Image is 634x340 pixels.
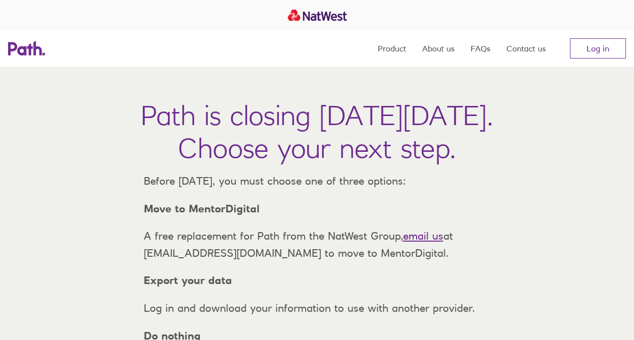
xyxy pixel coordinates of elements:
[570,38,626,59] a: Log in
[144,274,232,287] strong: Export your data
[136,300,499,317] p: Log in and download your information to use with another provider.
[136,173,499,190] p: Before [DATE], you must choose one of three options:
[136,228,499,261] p: A free replacement for Path from the NatWest Group, at [EMAIL_ADDRESS][DOMAIN_NAME] to move to Me...
[144,202,260,215] strong: Move to MentorDigital
[422,30,454,67] a: About us
[506,30,546,67] a: Contact us
[403,230,443,242] a: email us
[378,30,406,67] a: Product
[141,99,493,164] h1: Path is closing [DATE][DATE]. Choose your next step.
[471,30,490,67] a: FAQs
